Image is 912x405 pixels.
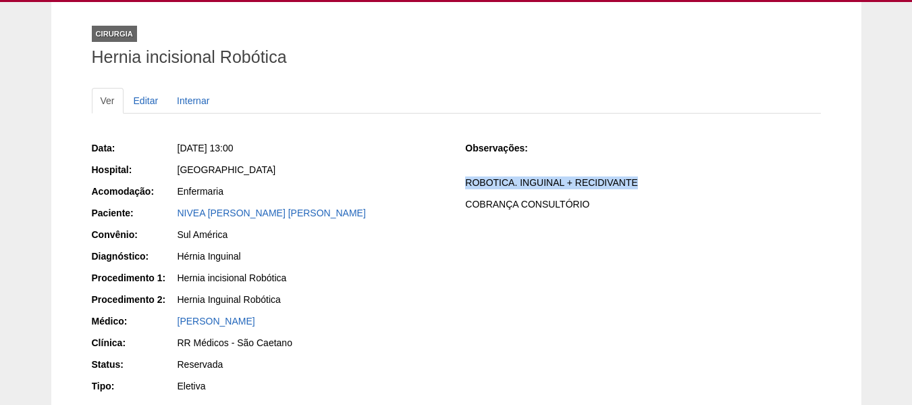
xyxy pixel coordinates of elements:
[465,141,549,155] div: Observações:
[92,293,176,306] div: Procedimento 2:
[92,379,176,393] div: Tipo:
[178,316,255,327] a: [PERSON_NAME]
[178,271,447,285] div: Hernia incisional Robótica
[92,185,176,198] div: Acomodação:
[178,208,366,218] a: NIVEA [PERSON_NAME] [PERSON_NAME]
[178,249,447,263] div: Hérnia Inguinal
[92,249,176,263] div: Diagnóstico:
[92,141,176,155] div: Data:
[178,228,447,241] div: Sul América
[92,26,137,42] div: Cirurgia
[178,379,447,393] div: Eletiva
[178,143,234,153] span: [DATE] 13:00
[178,185,447,198] div: Enfermaria
[178,293,447,306] div: Hernia Inguinal Robótica
[465,176,820,189] p: ROBOTICA. INGUINAL + RECIDIVANTE
[92,88,124,114] a: Ver
[92,358,176,371] div: Status:
[465,198,820,211] p: COBRANÇA CONSULTÓRIO
[92,163,176,176] div: Hospital:
[92,228,176,241] div: Convênio:
[92,314,176,328] div: Médico:
[168,88,218,114] a: Internar
[125,88,167,114] a: Editar
[178,163,447,176] div: [GEOGRAPHIC_DATA]
[178,358,447,371] div: Reservada
[92,336,176,350] div: Clínica:
[178,336,447,350] div: RR Médicos - São Caetano
[92,49,821,66] h1: Hernia incisional Robótica
[92,271,176,285] div: Procedimento 1:
[92,206,176,220] div: Paciente:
